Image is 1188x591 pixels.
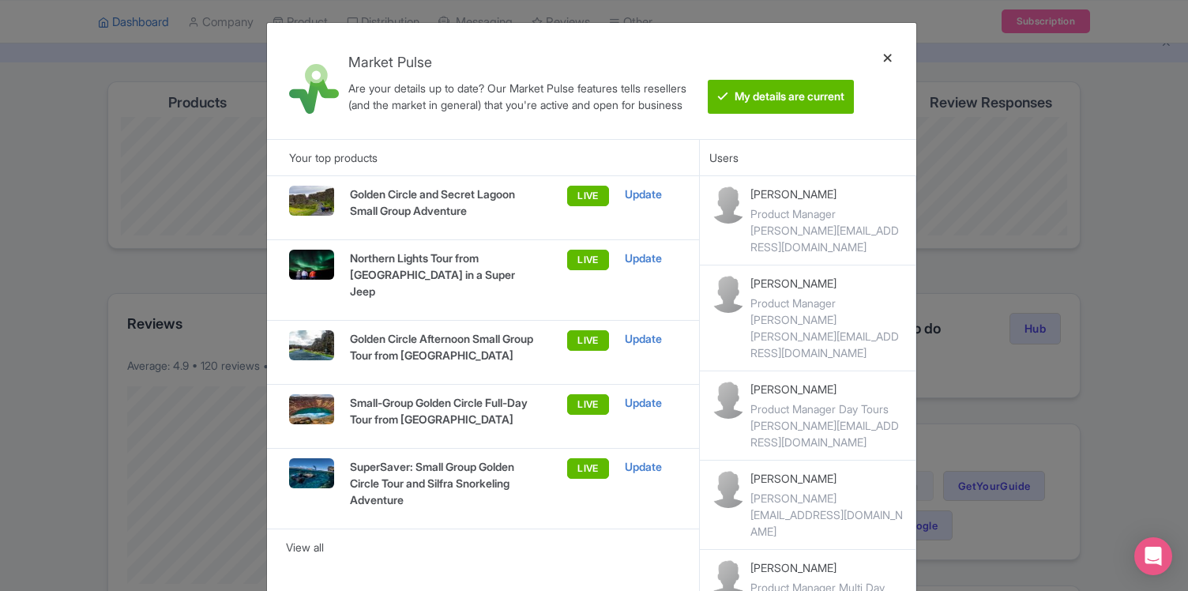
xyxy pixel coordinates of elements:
[750,381,906,397] p: [PERSON_NAME]
[625,330,677,348] div: Update
[286,539,680,556] div: View all
[750,401,906,417] div: Product Manager Day Tours
[289,458,334,488] img: iro2qawczrmmiuhrigcb.jpg
[289,394,334,424] img: ausa294o5zstoklajcxd.jpg
[289,64,339,114] img: market_pulse-1-0a5220b3d29e4a0de46fb7534bebe030.svg
[750,490,906,506] div: [PERSON_NAME]
[750,222,906,255] div: [PERSON_NAME][EMAIL_ADDRESS][DOMAIN_NAME]
[625,458,677,476] div: Update
[625,394,677,412] div: Update
[1134,537,1172,575] div: Open Intercom Messenger
[625,186,677,203] div: Update
[350,394,540,427] p: Small-Group Golden Circle Full-Day Tour from [GEOGRAPHIC_DATA]
[750,559,906,576] p: [PERSON_NAME]
[350,250,540,299] p: Northern Lights Tour from [GEOGRAPHIC_DATA] in a Super Jeep
[750,506,906,540] div: [EMAIL_ADDRESS][DOMAIN_NAME]
[700,139,916,175] div: Users
[350,330,540,363] p: Golden Circle Afternoon Small Group Tour from [GEOGRAPHIC_DATA]
[709,381,747,419] img: contact-b11cc6e953956a0c50a2f97983291f06.png
[348,55,693,70] h4: Market Pulse
[350,458,540,508] p: SuperSaver: Small Group Golden Circle Tour and Silfra Snorkeling Adventure
[750,205,906,222] div: Product Manager
[625,250,677,267] div: Update
[750,275,906,292] p: [PERSON_NAME]
[289,186,334,216] img: Golden-circle-superior-1-80_l97xjb.jpg
[709,470,747,508] img: contact-b11cc6e953956a0c50a2f97983291f06.png
[289,330,334,360] img: pjhsibgpggjauxteuczs.jpg
[708,80,854,114] btn: My details are current
[750,295,906,328] div: Product Manager [PERSON_NAME]
[348,80,693,113] div: Are your details up to date? Our Market Pulse features tells resellers (and the market in general...
[750,328,906,361] div: [PERSON_NAME][EMAIL_ADDRESS][DOMAIN_NAME]
[750,470,906,487] p: [PERSON_NAME]
[750,417,906,450] div: [PERSON_NAME][EMAIL_ADDRESS][DOMAIN_NAME]
[289,250,334,280] img: e6sg6rqcqxojfunevogm.jpg
[709,186,747,224] img: contact-b11cc6e953956a0c50a2f97983291f06.png
[709,275,747,313] img: contact-b11cc6e953956a0c50a2f97983291f06.png
[350,186,540,219] p: Golden Circle and Secret Lagoon Small Group Adventure
[267,139,699,175] div: Your top products
[750,186,906,202] p: [PERSON_NAME]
